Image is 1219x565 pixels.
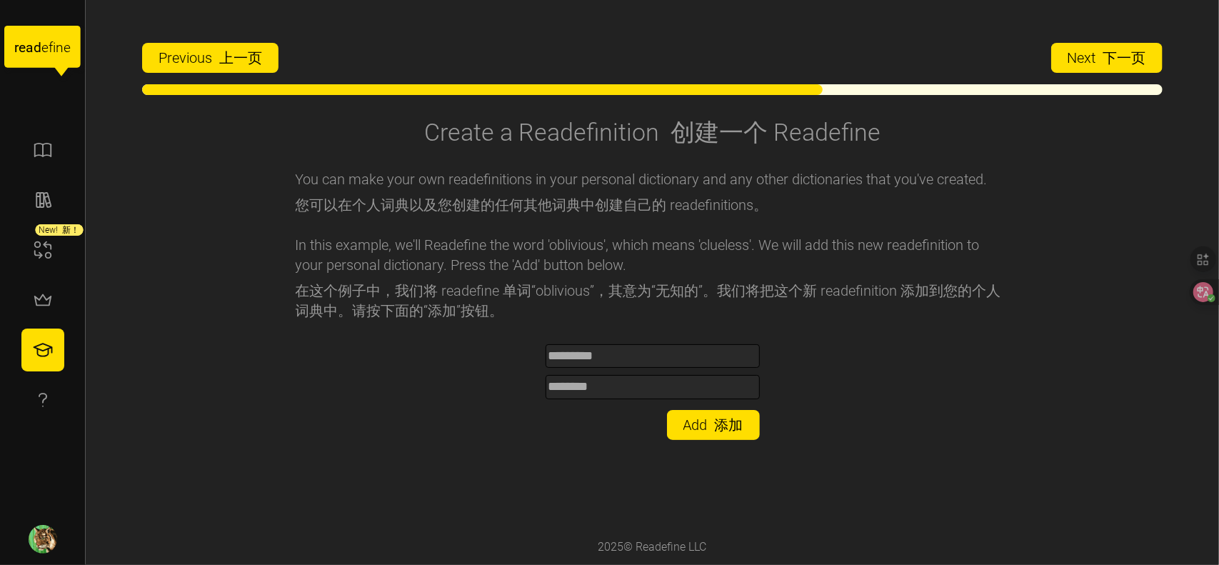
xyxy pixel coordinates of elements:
[1051,43,1163,73] button: Next 下一页
[296,196,768,214] font: 您可以在个人词典以及您创建的任何其他词典中创建自己的 readefinitions。
[62,225,79,235] font: 新！
[159,44,262,72] span: Previous
[683,411,743,439] span: Add
[424,116,881,148] h1: Create a Readefinition
[29,525,57,554] img: Tutancava
[34,39,41,56] tspan: d
[26,39,33,56] tspan: a
[41,39,49,56] tspan: e
[667,410,760,440] button: Add 添加
[591,531,714,564] div: 2025 © Readefine LLC
[296,169,1010,221] p: You can make your own readefinitions in your personal dictionary and any other dictionaries that ...
[219,49,262,66] font: 上一页
[64,39,71,56] tspan: e
[4,11,81,89] a: readefine
[14,39,19,56] tspan: r
[1068,44,1146,72] span: Next
[49,39,54,56] tspan: f
[142,43,279,73] button: Previous 上一页
[671,118,881,146] font: 创建一个 Readefine
[1103,49,1146,66] font: 下一页
[715,416,743,434] font: 添加
[53,39,56,56] tspan: i
[296,235,1010,326] p: In this example, we'll Readefine the word 'oblivious', which means 'clueless'. We will add this n...
[35,224,83,236] div: New!
[296,282,1001,319] font: 在这个例子中，我们将 readefine 单词“oblivious”，其意为“无知的”。我们将把这个新 readefinition 添加到您的个人词典中。请按下面的“添加”按钮。
[19,39,26,56] tspan: e
[56,39,64,56] tspan: n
